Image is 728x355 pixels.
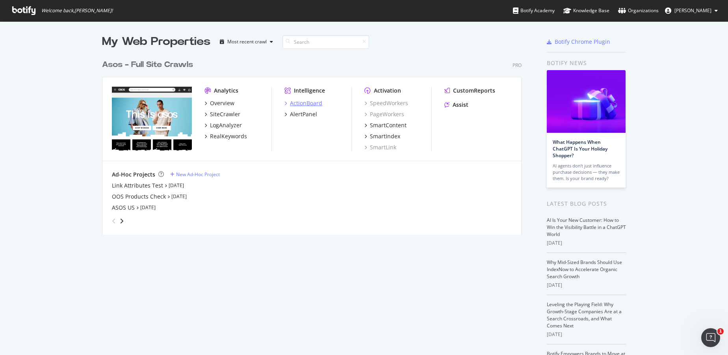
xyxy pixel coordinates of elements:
[112,193,166,201] a: OOS Products Check
[547,59,626,67] div: Botify news
[102,50,528,235] div: grid
[204,121,242,129] a: LogAnalyzer
[364,143,396,151] a: SmartLink
[370,121,407,129] div: SmartContent
[553,163,620,182] div: AI agents don’t just influence purchase decisions — they make them. Is your brand ready?
[112,87,192,151] img: www.asos.com
[547,70,626,133] img: What Happens When ChatGPT Is Your Holiday Shopper?
[214,87,238,95] div: Analytics
[513,62,522,69] div: Pro
[204,99,234,107] a: Overview
[284,110,317,118] a: AlertPanel
[210,110,240,118] div: SiteCrawler
[102,34,210,50] div: My Web Properties
[112,171,155,178] div: Ad-Hoc Projects
[169,182,184,189] a: [DATE]
[674,7,711,14] span: Solveig Bianchi
[618,7,659,15] div: Organizations
[204,110,240,118] a: SiteCrawler
[547,301,622,329] a: Leveling the Playing Field: Why Growth-Stage Companies Are at a Search Crossroads, and What Comes...
[112,182,163,190] a: Link Attributes Test
[284,99,322,107] a: ActionBoard
[547,259,622,280] a: Why Mid-Sized Brands Should Use IndexNow to Accelerate Organic Search Growth
[171,193,187,200] a: [DATE]
[364,132,400,140] a: SmartIndex
[290,110,317,118] div: AlertPanel
[290,99,322,107] div: ActionBoard
[374,87,401,95] div: Activation
[217,35,276,48] button: Most recent crawl
[370,132,400,140] div: SmartIndex
[176,171,220,178] div: New Ad-Hoc Project
[563,7,609,15] div: Knowledge Base
[547,331,626,338] div: [DATE]
[547,38,610,46] a: Botify Chrome Plugin
[102,59,196,71] a: Asos - Full Site Crawls
[547,217,626,238] a: AI Is Your New Customer: How to Win the Visibility Battle in a ChatGPT World
[701,328,720,347] iframe: Intercom live chat
[659,4,724,17] button: [PERSON_NAME]
[547,282,626,289] div: [DATE]
[364,121,407,129] a: SmartContent
[364,110,404,118] a: PageWorkers
[453,101,468,109] div: Assist
[717,328,724,335] span: 1
[210,132,247,140] div: RealKeywords
[547,199,626,208] div: Latest Blog Posts
[119,217,124,225] div: angle-right
[204,132,247,140] a: RealKeywords
[444,87,495,95] a: CustomReports
[170,171,220,178] a: New Ad-Hoc Project
[210,99,234,107] div: Overview
[140,204,156,211] a: [DATE]
[109,215,119,227] div: angle-left
[112,204,135,212] a: ASOS US
[444,101,468,109] a: Assist
[553,139,607,159] a: What Happens When ChatGPT Is Your Holiday Shopper?
[555,38,610,46] div: Botify Chrome Plugin
[513,7,555,15] div: Botify Academy
[547,240,626,247] div: [DATE]
[227,39,267,44] div: Most recent crawl
[453,87,495,95] div: CustomReports
[41,7,113,14] span: Welcome back, [PERSON_NAME] !
[102,59,193,71] div: Asos - Full Site Crawls
[364,99,408,107] a: SpeedWorkers
[210,121,242,129] div: LogAnalyzer
[282,35,369,49] input: Search
[294,87,325,95] div: Intelligence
